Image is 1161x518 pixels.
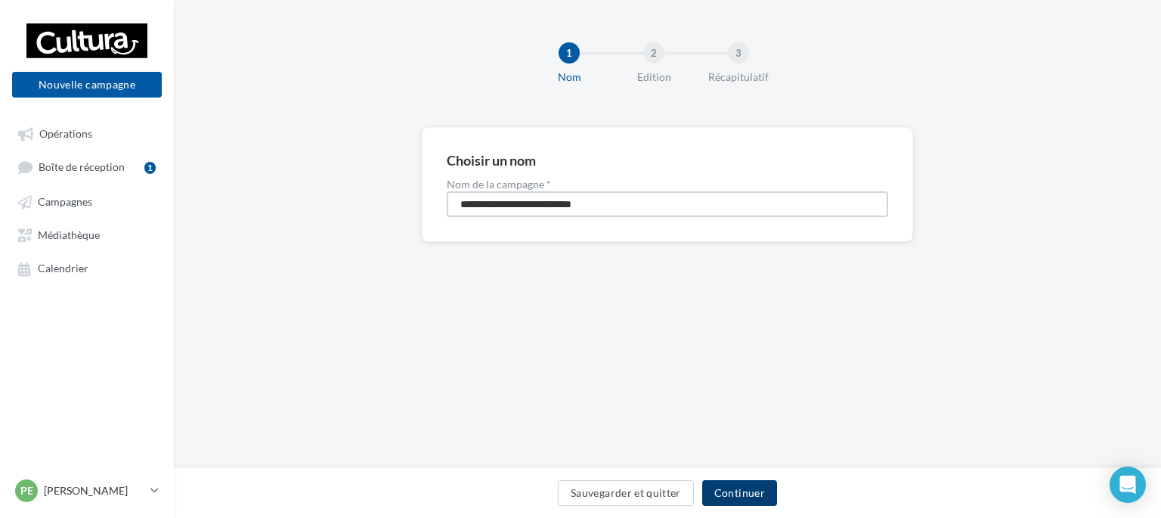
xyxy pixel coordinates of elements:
[20,483,33,498] span: Pe
[38,228,100,241] span: Médiathèque
[12,476,162,505] a: Pe [PERSON_NAME]
[690,70,787,85] div: Récapitulatif
[12,72,162,98] button: Nouvelle campagne
[9,221,165,248] a: Médiathèque
[9,119,165,147] a: Opérations
[9,188,165,215] a: Campagnes
[39,127,92,140] span: Opérations
[39,161,125,174] span: Boîte de réception
[1110,467,1146,503] div: Open Intercom Messenger
[605,70,702,85] div: Edition
[44,483,144,498] p: [PERSON_NAME]
[38,262,88,275] span: Calendrier
[9,254,165,281] a: Calendrier
[728,42,749,64] div: 3
[9,153,165,181] a: Boîte de réception1
[643,42,664,64] div: 2
[447,179,888,190] label: Nom de la campagne *
[144,162,156,174] div: 1
[447,154,536,167] div: Choisir un nom
[521,70,618,85] div: Nom
[559,42,580,64] div: 1
[558,480,694,506] button: Sauvegarder et quitter
[38,195,92,208] span: Campagnes
[702,480,777,506] button: Continuer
